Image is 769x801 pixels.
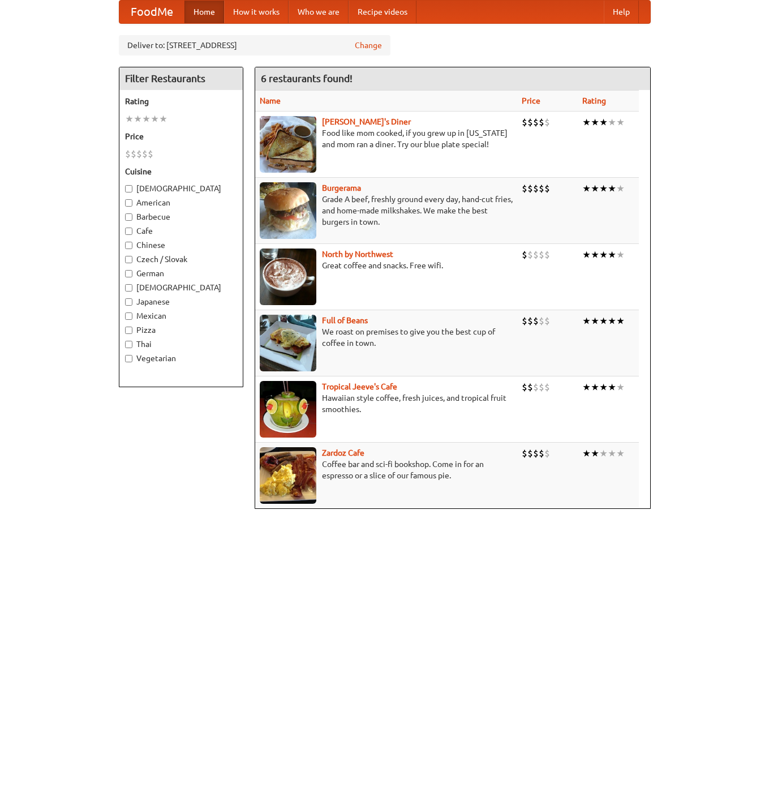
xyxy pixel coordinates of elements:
[522,249,527,261] li: $
[544,116,550,128] li: $
[151,113,159,125] li: ★
[591,116,599,128] li: ★
[260,182,316,239] img: burgerama.jpg
[260,127,513,150] p: Food like mom cooked, if you grew up in [US_STATE] and mom ran a diner. Try our blue plate special!
[125,96,237,107] h5: Rating
[582,182,591,195] li: ★
[527,249,533,261] li: $
[582,315,591,327] li: ★
[148,148,153,160] li: $
[260,381,316,438] img: jeeves.jpg
[539,447,544,460] li: $
[125,166,237,177] h5: Cuisine
[125,353,237,364] label: Vegetarian
[260,326,513,349] p: We roast on premises to give you the best cup of coffee in town.
[591,182,599,195] li: ★
[591,315,599,327] li: ★
[616,447,625,460] li: ★
[539,116,544,128] li: $
[125,254,237,265] label: Czech / Slovak
[544,381,550,393] li: $
[544,249,550,261] li: $
[322,382,397,391] b: Tropical Jeeve's Cafe
[260,194,513,228] p: Grade A beef, freshly ground every day, hand-cut fries, and home-made milkshakes. We make the bes...
[322,250,393,259] a: North by Northwest
[125,296,237,307] label: Japanese
[260,260,513,271] p: Great coffee and snacks. Free wifi.
[591,249,599,261] li: ★
[539,249,544,261] li: $
[125,341,132,348] input: Thai
[544,447,550,460] li: $
[608,381,616,393] li: ★
[522,315,527,327] li: $
[119,1,184,23] a: FoodMe
[539,182,544,195] li: $
[582,116,591,128] li: ★
[582,96,606,105] a: Rating
[533,182,539,195] li: $
[322,117,411,126] a: [PERSON_NAME]'s Diner
[125,268,237,279] label: German
[539,381,544,393] li: $
[125,282,237,293] label: [DEMOGRAPHIC_DATA]
[527,315,533,327] li: $
[260,447,316,504] img: zardoz.jpg
[125,312,132,320] input: Mexican
[582,381,591,393] li: ★
[131,148,136,160] li: $
[184,1,224,23] a: Home
[125,242,132,249] input: Chinese
[125,225,237,237] label: Cafe
[136,148,142,160] li: $
[260,459,513,481] p: Coffee bar and sci-fi bookshop. Come in for an espresso or a slice of our famous pie.
[544,182,550,195] li: $
[134,113,142,125] li: ★
[125,298,132,306] input: Japanese
[533,315,539,327] li: $
[260,392,513,415] p: Hawaiian style coffee, fresh juices, and tropical fruit smoothies.
[125,131,237,142] h5: Price
[159,113,167,125] li: ★
[224,1,289,23] a: How it works
[125,284,132,292] input: [DEMOGRAPHIC_DATA]
[125,256,132,263] input: Czech / Slovak
[125,211,237,222] label: Barbecue
[125,355,132,362] input: Vegetarian
[591,381,599,393] li: ★
[125,310,237,322] label: Mexican
[322,448,364,457] a: Zardoz Cafe
[527,182,533,195] li: $
[599,315,608,327] li: ★
[349,1,416,23] a: Recipe videos
[125,113,134,125] li: ★
[142,148,148,160] li: $
[260,96,281,105] a: Name
[522,96,540,105] a: Price
[322,183,361,192] a: Burgerama
[533,116,539,128] li: $
[608,249,616,261] li: ★
[522,182,527,195] li: $
[142,113,151,125] li: ★
[599,447,608,460] li: ★
[616,315,625,327] li: ★
[355,40,382,51] a: Change
[527,381,533,393] li: $
[260,249,316,305] img: north.jpg
[527,447,533,460] li: $
[616,381,625,393] li: ★
[125,324,237,336] label: Pizza
[125,339,237,350] label: Thai
[544,315,550,327] li: $
[616,249,625,261] li: ★
[125,213,132,221] input: Barbecue
[527,116,533,128] li: $
[616,116,625,128] li: ★
[260,315,316,371] img: beans.jpg
[608,447,616,460] li: ★
[539,315,544,327] li: $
